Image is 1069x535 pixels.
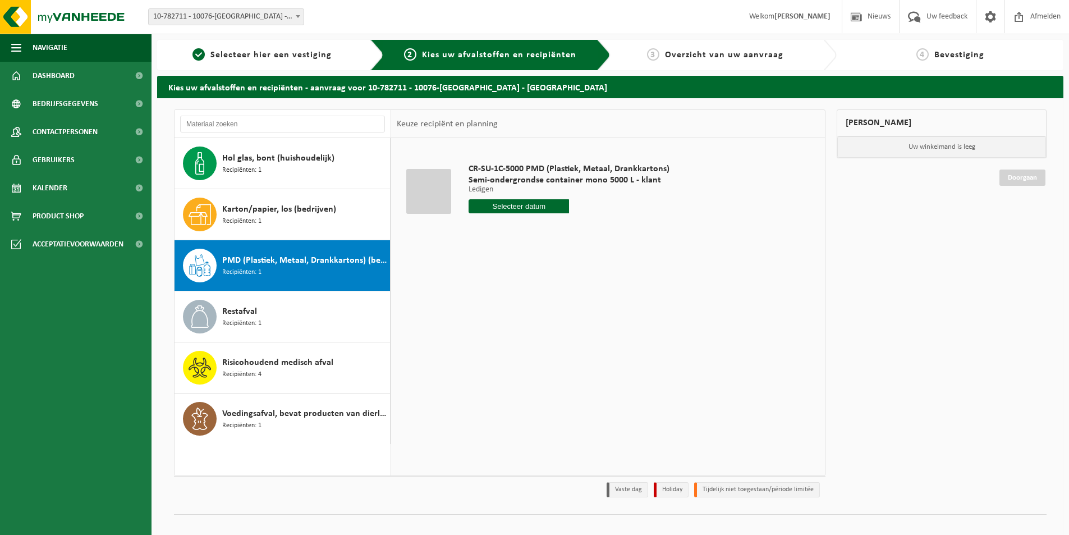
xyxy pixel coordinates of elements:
strong: [PERSON_NAME] [774,12,831,21]
span: Recipiënten: 1 [222,318,261,329]
span: 4 [916,48,929,61]
span: Bevestiging [934,51,984,60]
span: Dashboard [33,62,75,90]
span: 10-782711 - 10076-PRINSENHOF - BRUGGE [149,9,304,25]
div: Keuze recipiënt en planning [391,110,503,138]
span: Overzicht van uw aanvraag [665,51,783,60]
button: Hol glas, bont (huishoudelijk) Recipiënten: 1 [175,138,391,189]
button: Risicohoudend medisch afval Recipiënten: 4 [175,342,391,394]
span: 1 [192,48,205,61]
span: Acceptatievoorwaarden [33,230,123,258]
span: Recipiënten: 1 [222,216,261,227]
span: Voedingsafval, bevat producten van dierlijke oorsprong, onverpakt, categorie 3 [222,407,387,420]
a: Doorgaan [999,170,1045,186]
span: 3 [647,48,659,61]
span: Contactpersonen [33,118,98,146]
span: PMD (Plastiek, Metaal, Drankkartons) (bedrijven) [222,254,387,267]
div: [PERSON_NAME] [837,109,1047,136]
a: 1Selecteer hier een vestiging [163,48,361,62]
span: Kalender [33,174,67,202]
button: Voedingsafval, bevat producten van dierlijke oorsprong, onverpakt, categorie 3 Recipiënten: 1 [175,394,391,444]
input: Selecteer datum [469,199,569,213]
span: Kies uw afvalstoffen en recipiënten [422,51,576,60]
input: Materiaal zoeken [180,116,385,132]
span: Semi-ondergrondse container mono 5000 L - klant [469,175,669,186]
li: Tijdelijk niet toegestaan/période limitée [694,482,820,497]
span: Restafval [222,305,257,318]
span: Gebruikers [33,146,75,174]
span: Bedrijfsgegevens [33,90,98,118]
span: Recipiënten: 1 [222,420,261,431]
span: Karton/papier, los (bedrijven) [222,203,336,216]
button: Karton/papier, los (bedrijven) Recipiënten: 1 [175,189,391,240]
span: Recipiënten: 1 [222,165,261,176]
button: PMD (Plastiek, Metaal, Drankkartons) (bedrijven) Recipiënten: 1 [175,240,391,291]
li: Vaste dag [607,482,648,497]
span: Product Shop [33,202,84,230]
span: Recipiënten: 4 [222,369,261,380]
span: Risicohoudend medisch afval [222,356,333,369]
p: Ledigen [469,186,669,194]
span: 10-782711 - 10076-PRINSENHOF - BRUGGE [148,8,304,25]
span: Navigatie [33,34,67,62]
h2: Kies uw afvalstoffen en recipiënten - aanvraag voor 10-782711 - 10076-[GEOGRAPHIC_DATA] - [GEOGRA... [157,76,1063,98]
button: Restafval Recipiënten: 1 [175,291,391,342]
li: Holiday [654,482,689,497]
span: Recipiënten: 1 [222,267,261,278]
span: Hol glas, bont (huishoudelijk) [222,152,334,165]
span: Selecteer hier een vestiging [210,51,332,60]
p: Uw winkelmand is leeg [837,136,1046,158]
span: 2 [404,48,416,61]
span: CR-SU-1C-5000 PMD (Plastiek, Metaal, Drankkartons) [469,163,669,175]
